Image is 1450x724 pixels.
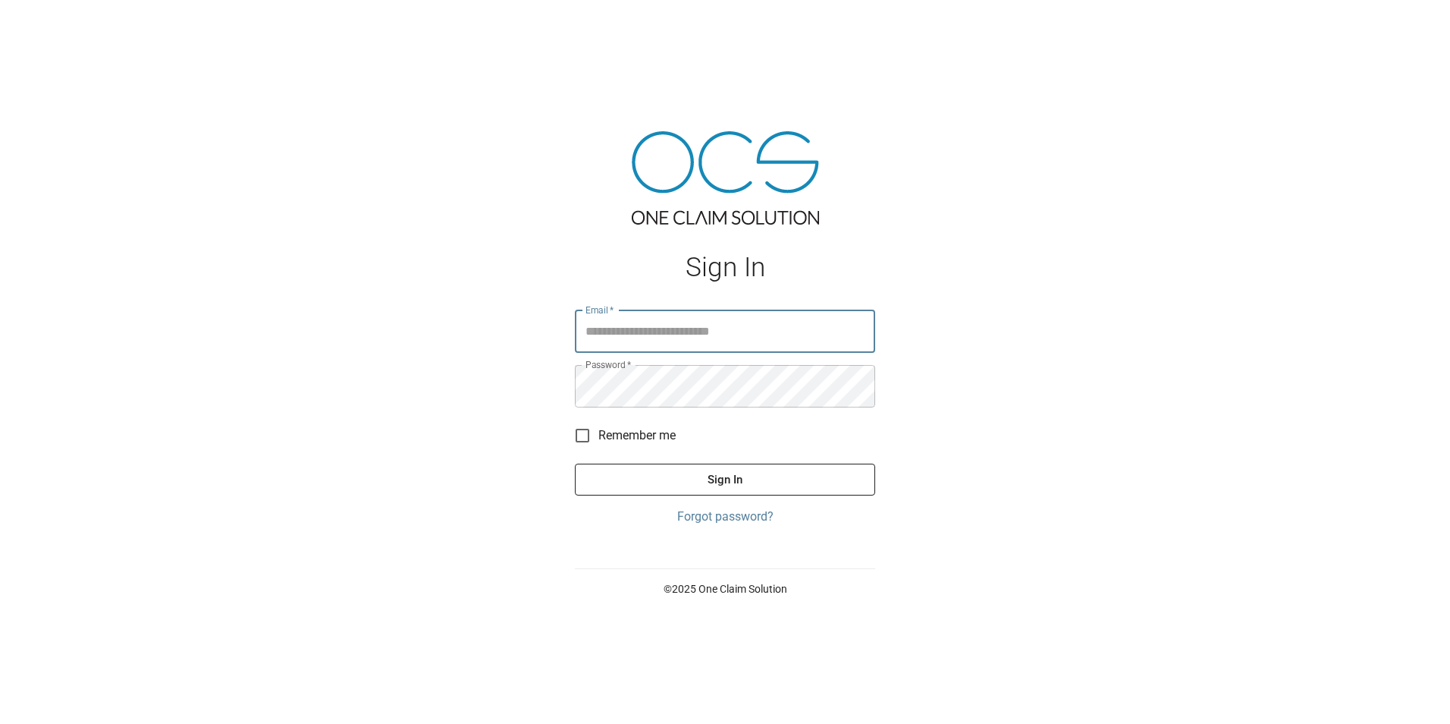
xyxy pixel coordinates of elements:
label: Email [585,304,614,316]
h1: Sign In [575,252,875,283]
label: Password [585,358,631,371]
button: Sign In [575,464,875,496]
a: Forgot password? [575,508,875,526]
img: ocs-logo-tra.png [632,131,819,225]
p: © 2025 One Claim Solution [575,581,875,597]
span: Remember me [598,427,676,445]
img: ocs-logo-white-transparent.png [18,9,79,39]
